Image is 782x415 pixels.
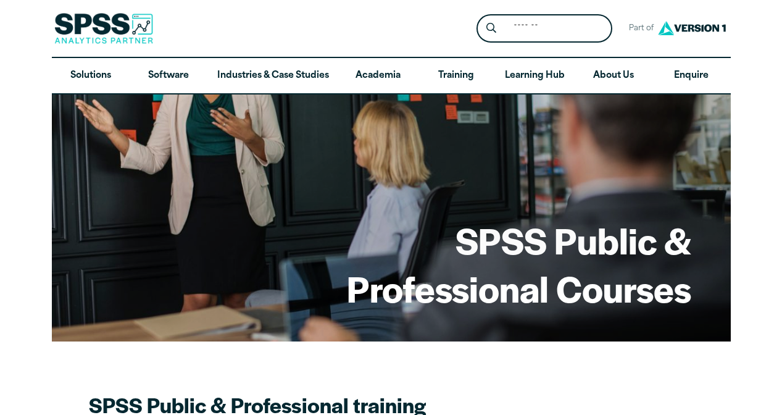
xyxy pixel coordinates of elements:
img: SPSS Analytics Partner [54,13,153,44]
a: Learning Hub [495,58,575,94]
a: Industries & Case Studies [207,58,339,94]
a: Software [130,58,207,94]
svg: Search magnifying glass icon [486,23,496,33]
a: Enquire [652,58,730,94]
form: Site Header Search Form [476,14,612,43]
img: Version1 Logo [655,17,729,40]
a: Solutions [52,58,130,94]
h1: SPSS Public & Professional Courses [347,216,691,312]
button: Search magnifying glass icon [480,17,502,40]
a: Training [417,58,494,94]
a: Academia [339,58,417,94]
span: Part of [622,20,655,38]
a: About Us [575,58,652,94]
nav: Desktop version of site main menu [52,58,731,94]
